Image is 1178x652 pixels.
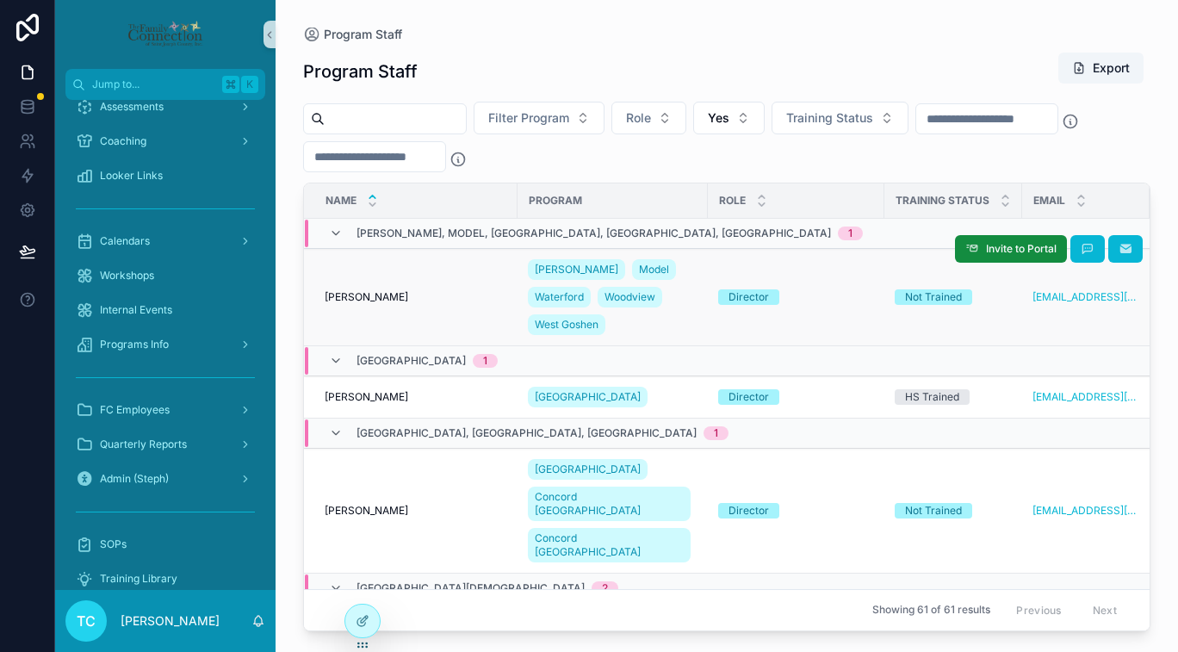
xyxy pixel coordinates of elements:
span: Concord [GEOGRAPHIC_DATA] [535,490,683,518]
div: Director [728,389,769,405]
a: Program Staff [303,26,402,43]
a: [GEOGRAPHIC_DATA]Concord [GEOGRAPHIC_DATA]Concord [GEOGRAPHIC_DATA] [528,456,697,566]
span: [PERSON_NAME], Model, [GEOGRAPHIC_DATA], [GEOGRAPHIC_DATA], [GEOGRAPHIC_DATA] [356,227,831,240]
span: [PERSON_NAME] [325,290,408,304]
span: Internal Events [100,303,172,317]
span: [GEOGRAPHIC_DATA] [535,390,641,404]
a: Programs Info [65,329,265,360]
a: [EMAIL_ADDRESS][DOMAIN_NAME] [1032,390,1139,404]
span: West Goshen [535,318,598,332]
span: [GEOGRAPHIC_DATA][DEMOGRAPHIC_DATA] [356,581,585,595]
a: Director [718,389,874,405]
div: 1 [848,227,852,240]
div: 1 [714,426,718,440]
a: Quarterly Reports [65,429,265,460]
span: Filter Program [488,109,569,127]
span: Showing 61 of 61 results [872,604,990,618]
span: Email [1033,194,1065,208]
span: [PERSON_NAME] [325,504,408,518]
a: [PERSON_NAME]ModelWaterfordWoodviewWest Goshen [528,256,697,338]
div: Director [728,289,769,305]
img: App logo [127,21,203,48]
a: FC Employees [65,394,265,425]
a: Director [718,503,874,518]
a: Woodview [598,287,662,307]
a: Admin (Steph) [65,463,265,494]
a: [GEOGRAPHIC_DATA] [528,459,648,480]
span: Name [325,194,356,208]
span: Looker Links [100,169,163,183]
div: Director [728,503,769,518]
div: 2 [602,581,608,595]
a: Not Trained [895,503,1012,518]
a: [GEOGRAPHIC_DATA] [528,383,697,411]
p: [PERSON_NAME] [121,612,220,630]
span: Jump to... [92,78,215,91]
a: [EMAIL_ADDRESS][DOMAIN_NAME] [1032,504,1139,518]
span: Training Library [100,572,177,586]
span: Concord [GEOGRAPHIC_DATA] [535,531,683,559]
div: HS Trained [905,389,959,405]
a: [PERSON_NAME] [325,390,507,404]
a: Coaching [65,126,265,157]
a: Not Trained [895,289,1012,305]
span: [GEOGRAPHIC_DATA], [GEOGRAPHIC_DATA], [GEOGRAPHIC_DATA] [356,426,697,440]
a: Concord [GEOGRAPHIC_DATA] [528,487,690,521]
a: Workshops [65,260,265,291]
span: Training Status [896,194,989,208]
span: K [243,78,257,91]
span: [PERSON_NAME] [325,390,408,404]
button: Jump to...K [65,69,265,100]
span: Yes [708,109,729,127]
a: HS Trained [895,389,1012,405]
a: Assessments [65,91,265,122]
span: Waterford [535,290,584,304]
span: Role [626,109,651,127]
button: Invite to Portal [955,235,1067,263]
button: Select Button [474,102,604,134]
span: [GEOGRAPHIC_DATA] [356,354,466,368]
button: Export [1058,53,1144,84]
a: Internal Events [65,295,265,326]
a: SOPs [65,529,265,560]
a: [PERSON_NAME] [325,290,507,304]
span: Role [719,194,746,208]
span: [GEOGRAPHIC_DATA] [535,463,641,476]
a: Model [632,259,676,280]
a: [EMAIL_ADDRESS][DOMAIN_NAME] [1032,290,1139,304]
span: Program [529,194,582,208]
span: Programs Info [100,338,169,351]
a: West Goshen [528,314,605,335]
span: Coaching [100,134,146,148]
div: 1 [483,354,487,368]
button: Select Button [772,102,908,134]
a: Calendars [65,226,265,257]
a: [PERSON_NAME] [325,504,507,518]
div: Not Trained [905,289,962,305]
span: Admin (Steph) [100,472,169,486]
a: Concord [GEOGRAPHIC_DATA] [528,528,690,562]
span: Quarterly Reports [100,438,187,451]
div: Not Trained [905,503,962,518]
div: scrollable content [55,100,276,590]
span: Woodview [604,290,655,304]
span: Assessments [100,100,164,114]
button: Select Button [611,102,686,134]
a: Director [718,289,874,305]
span: SOPs [100,537,127,551]
a: Looker Links [65,160,265,191]
a: Training Library [65,563,265,594]
button: Select Button [693,102,765,134]
span: Model [639,263,669,276]
span: [PERSON_NAME] [535,263,618,276]
span: Program Staff [324,26,402,43]
a: [GEOGRAPHIC_DATA] [528,387,648,407]
a: [PERSON_NAME] [528,259,625,280]
span: FC Employees [100,403,170,417]
span: TC [77,611,96,631]
span: Workshops [100,269,154,283]
span: Invite to Portal [986,242,1057,256]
